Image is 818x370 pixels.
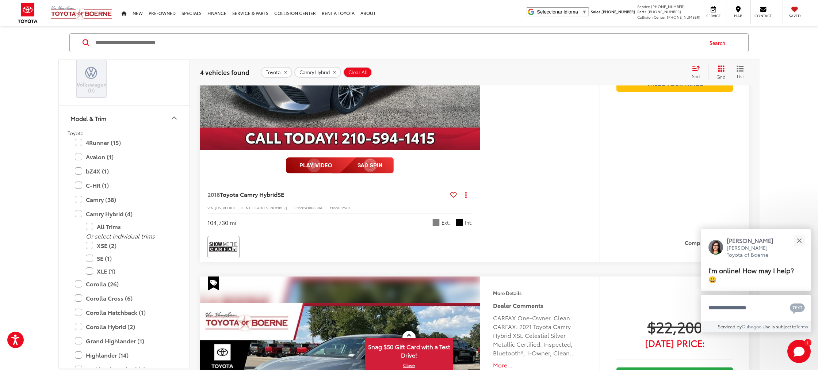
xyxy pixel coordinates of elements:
button: List View [731,65,749,80]
span: Special [208,276,219,290]
i: Or select individual trims [86,232,155,240]
span: List [737,73,744,79]
span: [PHONE_NUMBER] [667,14,700,20]
a: Terms [796,323,808,329]
label: Highlander (14) [75,349,173,362]
span: 2561 [342,205,350,210]
span: Grid [716,73,726,80]
span: Ext. [442,219,450,226]
p: [PERSON_NAME] [727,236,781,244]
label: bZ4X (1) [75,165,173,178]
label: Corolla Hatchback (1) [75,306,173,319]
span: Serviced by [718,323,742,329]
label: XSE (2) [86,239,173,252]
div: Model & Trim [70,115,106,122]
img: full motion video [286,157,394,173]
span: A10608BA [305,205,322,210]
span: Stock: [294,205,305,210]
span: SE [278,190,284,198]
textarea: Type your message [701,295,811,321]
label: Corolla Cross (6) [75,292,173,305]
div: Model & Trim [170,114,179,122]
span: Camry Hybrid [299,69,330,75]
h4: More Details [493,290,587,295]
img: Vic Vaughan Toyota of Boerne [50,5,112,20]
label: Camry Hybrid (4) [75,207,173,220]
span: 2018 [207,190,220,198]
span: Int. [465,219,473,226]
span: ▼ [582,9,587,15]
svg: Start Chat [787,340,811,363]
span: 4 vehicles found [200,68,249,76]
span: Snag $50 Gift Card with a Test Drive! [366,339,452,361]
span: Contact [754,13,772,18]
button: Clear All [343,67,372,78]
span: Seleccionar idioma [537,9,578,15]
label: Corolla (26) [75,278,173,290]
span: Gray [432,219,440,226]
button: Grid View [708,65,731,80]
p: [PERSON_NAME] Toyota of Boerne [727,244,781,259]
span: Collision Center [637,14,666,20]
a: Gubagoo. [742,323,762,329]
label: All Trims [86,220,173,233]
button: Toggle Chat Window [787,340,811,363]
label: C-HR (1) [75,179,173,192]
label: SE (1) [86,252,173,265]
div: 104,730 mi [207,218,236,227]
label: Volkswagen (0) [77,64,106,94]
svg: Text [790,302,805,314]
span: Clear All [348,69,368,75]
span: Service [705,13,722,18]
span: $22,200 [616,317,733,336]
div: CARFAX One-Owner. Clean CARFAX. 2021 Toyota Camry Hybrid XSE Celestial Silver Metallic Certified.... [493,313,587,357]
label: Camry (38) [75,193,173,206]
span: Use is subject to [762,323,796,329]
span: [PHONE_NUMBER] [647,9,681,14]
span: VIN: [207,205,215,210]
a: Seleccionar idioma​ [537,9,587,15]
span: 1 [807,341,809,344]
button: remove Camry%20Hybrid [294,67,341,78]
span: Saved [787,13,803,18]
span: [PHONE_NUMBER] [651,4,685,9]
span: Map [730,13,746,18]
span: Sort [692,73,700,79]
span: Toyota Camry Hybrid [220,190,278,198]
div: Close[PERSON_NAME][PERSON_NAME] Toyota of BoerneI'm online! How may I help? 😀Type your messageCha... [701,229,811,332]
button: Close [791,233,807,248]
button: Chat with SMS [788,300,807,316]
span: [US_VEHICLE_IDENTIFICATION_NUMBER] [215,205,287,210]
label: Compare Vehicle [685,240,742,247]
input: Search by Make, Model, or Keyword [95,34,703,52]
span: Sales [591,9,600,14]
button: Select sort value [688,65,708,80]
label: XLE (1) [86,265,173,278]
button: Model & TrimModel & Trim [59,106,190,130]
label: Grand Highlander (1) [75,335,173,347]
span: dropdown dots [465,192,467,198]
span: [DATE] Price: [616,339,733,347]
img: Vic Vaughan Toyota of Boerne in Boerne, TX) [81,64,101,81]
span: Toyota [266,69,281,75]
span: Service [637,4,650,9]
button: remove Toyota [261,67,292,78]
img: View CARFAX report [209,237,238,257]
span: Parts [637,9,646,14]
span: Model: [330,205,342,210]
label: Avalon (1) [75,150,173,163]
button: Search [703,34,736,52]
label: 4Runner (15) [75,136,173,149]
span: [PHONE_NUMBER] [601,9,635,14]
span: Black [456,219,463,226]
label: Corolla Hybrid (2) [75,320,173,333]
h5: Dealer Comments [493,301,587,310]
span: I'm online! How may I help? 😀 [708,265,794,284]
button: More... [493,361,587,369]
button: Actions [460,188,473,201]
a: 2018Toyota Camry HybridSE [207,190,447,198]
span: Toyota [68,129,84,137]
